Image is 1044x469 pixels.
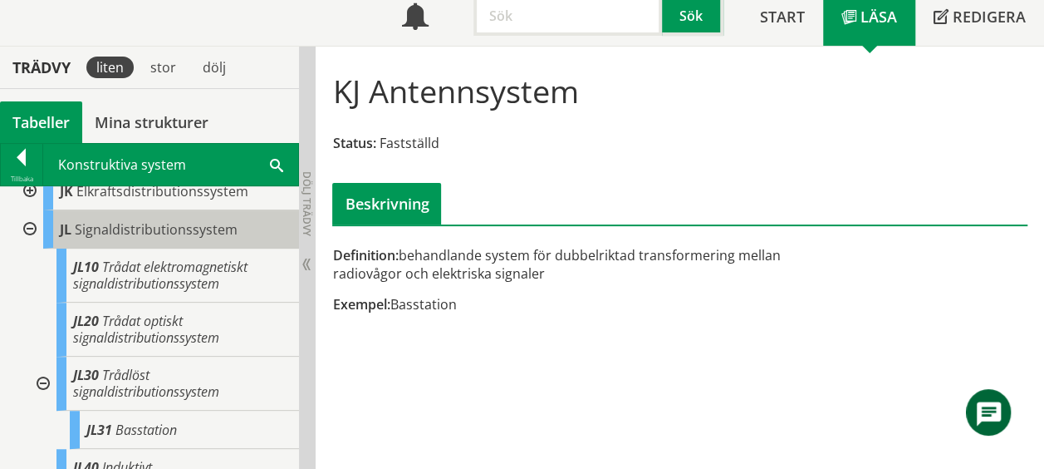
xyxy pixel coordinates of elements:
[73,258,99,276] span: JL10
[3,58,80,77] div: Trädvy
[860,7,897,27] span: Läsa
[75,220,238,239] span: Signaldistributionssystem
[379,134,439,152] span: Fastställd
[332,246,789,283] div: behandlande system för dubbelriktad transformering mellan radiovågor och elektriska signaler
[86,57,134,78] div: liten
[760,7,805,27] span: Start
[332,183,441,225] div: Beskrivning
[270,156,283,173] span: Sök i tabellen
[332,295,390,313] span: Exempel:
[86,421,112,439] span: JL31
[76,182,248,200] span: Elkraftsdistributionssystem
[82,101,221,143] a: Mina strukturer
[60,220,71,239] span: JL
[332,134,375,152] span: Status:
[193,57,236,78] div: dölj
[60,182,73,200] span: JK
[140,57,186,78] div: stor
[332,246,398,264] span: Definition:
[953,7,1026,27] span: Redigera
[73,366,99,384] span: JL30
[332,72,578,109] h1: KJ Antennsystem
[73,366,219,401] span: Trådlöst signaldistributionssystem
[1,172,42,185] div: Tillbaka
[43,144,298,185] div: Konstruktiva system
[73,312,99,330] span: JL20
[402,5,429,32] span: Notifikationer
[73,312,219,347] span: Trådat optiskt signaldistributionssystem
[115,421,177,439] span: Basstation
[300,171,314,236] span: Dölj trädvy
[332,295,789,313] div: Basstation
[73,258,248,293] span: Trådat elektromagnetiskt signaldistributionssystem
